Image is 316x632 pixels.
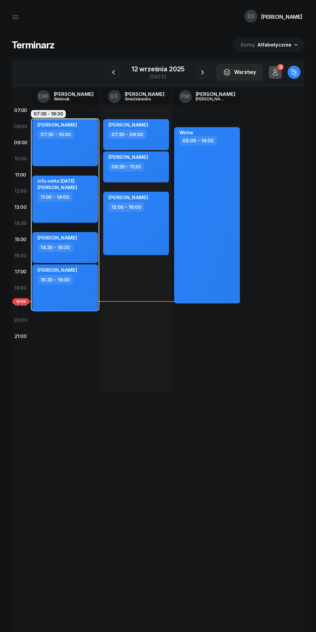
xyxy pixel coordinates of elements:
div: [PERSON_NAME] [125,92,164,97]
div: [DATE] [132,74,184,79]
div: 16:00 [12,248,30,264]
span: 18:49 [12,298,30,305]
div: 12:00 - 16:00 [108,202,144,212]
div: 1 [277,64,283,70]
span: [PERSON_NAME] [37,235,77,241]
span: [PERSON_NAME] [108,122,148,128]
a: PM[PERSON_NAME][PERSON_NAME] [174,88,241,105]
span: Alfabetycznie [257,42,291,48]
div: Info netto [DATE]. [37,178,77,184]
div: 11:00 - 14:00 [37,192,73,202]
div: 12:00 [12,183,30,199]
span: EŚ [111,94,118,99]
button: Sortuj Alfabetycznie [233,38,304,52]
span: PM [181,94,190,99]
div: 09:00 [12,135,30,151]
a: DW[PERSON_NAME]Wielosik [32,88,99,105]
span: [PERSON_NAME] [37,122,77,128]
div: [PERSON_NAME] [196,92,235,97]
a: EŚ[PERSON_NAME]Śniedziewska [103,88,170,105]
div: 08:00 [12,118,30,135]
div: 14:30 - 16:30 [37,243,73,252]
span: EŚ [248,14,254,19]
div: Śniedziewska [125,97,156,101]
div: [PERSON_NAME] [196,97,227,101]
div: 18:00 [12,280,30,296]
div: 17:00 [12,264,30,280]
div: 09:30 - 11:30 [108,162,144,171]
div: 16:30 - 19:30 [37,275,73,284]
div: 07:00 [12,102,30,118]
div: 14:00 [12,215,30,231]
div: 20:00 [12,312,30,328]
span: [PERSON_NAME] [108,154,148,160]
h1: Terminarz [12,39,54,51]
span: Sortuj [241,41,256,49]
div: Warstwy [223,68,256,76]
div: Wolne [179,130,193,135]
div: [PERSON_NAME] [54,92,94,97]
div: 07:30 - 09:30 [108,130,146,139]
div: 19:00 [12,296,30,312]
div: 07:30 - 10:30 [37,130,74,139]
div: 11:00 [12,167,30,183]
div: 21:00 [12,328,30,344]
div: [PERSON_NAME] [261,14,302,19]
span: [PERSON_NAME] [37,267,77,273]
span: [PERSON_NAME] [37,184,77,190]
div: Wielosik [54,97,85,101]
div: 08:00 - 19:00 [179,136,217,145]
div: 13:00 [12,199,30,215]
div: 10:00 [12,151,30,167]
div: 12 września 2025 [132,66,184,72]
span: DW [39,94,48,99]
button: 1 [269,66,282,79]
div: 15:00 [12,231,30,248]
button: Warstwy [216,64,263,81]
span: [PERSON_NAME] [108,194,148,200]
